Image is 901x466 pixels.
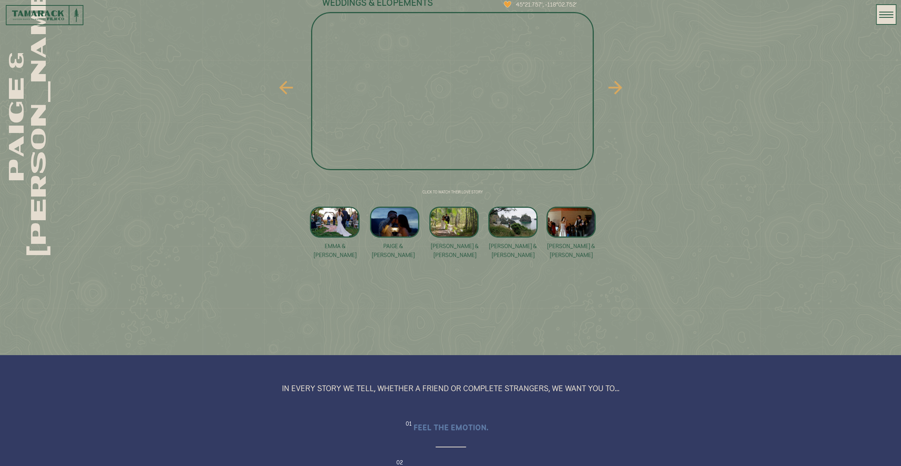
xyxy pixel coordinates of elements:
a: [PERSON_NAME] & [PERSON_NAME] [542,242,600,248]
a: [PERSON_NAME] & [PERSON_NAME] [484,242,542,248]
a: [PERSON_NAME] & [PERSON_NAME] [426,242,484,248]
a: emma & [PERSON_NAME] [306,242,364,248]
p: FEEL THE EMOTION. [232,418,670,435]
h2: In every story we tell, whether a friend or complete strangers, we want you to... [240,383,662,395]
h1: click to watch their love story [403,189,502,197]
h1: 45°21.757’, -118°02.752’ [504,0,577,8]
iframe: 1036594167 [311,12,594,170]
h2: 01 [380,420,438,429]
a: PAIGE & [PERSON_NAME] [364,242,422,248]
